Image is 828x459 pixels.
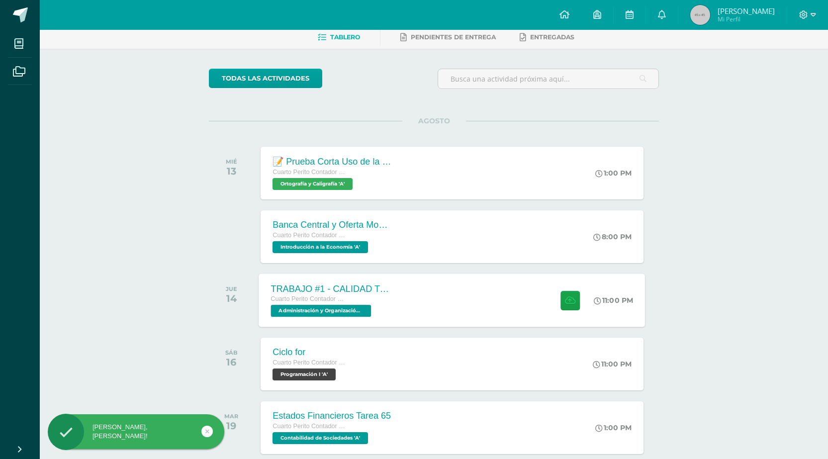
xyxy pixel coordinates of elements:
[273,156,392,167] div: 📝 Prueba Corta Uso de la R y RR Uso de la X, [GEOGRAPHIC_DATA] y [GEOGRAPHIC_DATA]
[271,295,347,302] span: Cuarto Perito Contador con Orientación en Computación
[273,347,347,358] div: Ciclo for
[400,29,496,45] a: Pendientes de entrega
[226,285,237,292] div: JUE
[271,305,371,317] span: Administración y Organización de Oficina 'A'
[530,33,574,41] span: Entregadas
[209,69,322,88] a: todas las Actividades
[595,169,632,178] div: 1:00 PM
[225,356,238,368] div: 16
[595,423,632,432] div: 1:00 PM
[226,158,237,165] div: MIÉ
[593,232,632,241] div: 8:00 PM
[225,349,238,356] div: SÁB
[273,368,336,380] span: Programación I 'A'
[273,169,347,176] span: Cuarto Perito Contador con Orientación en Computación
[318,29,360,45] a: Tablero
[273,220,392,230] div: Banca Central y Oferta Monetaria.
[718,15,775,23] span: Mi Perfil
[594,296,634,305] div: 11:00 PM
[273,178,353,190] span: Ortografía y Caligrafía 'A'
[411,33,496,41] span: Pendientes de entrega
[690,5,710,25] img: 45x45
[273,232,347,239] span: Cuarto Perito Contador con Orientación en Computación
[520,29,574,45] a: Entregadas
[224,413,238,420] div: MAR
[402,116,466,125] span: AGOSTO
[273,241,368,253] span: Introducción a la Economía 'A'
[48,423,224,441] div: [PERSON_NAME], [PERSON_NAME]!
[273,432,368,444] span: Contabilidad de Sociedades 'A'
[226,292,237,304] div: 14
[273,423,347,430] span: Cuarto Perito Contador con Orientación en Computación
[593,360,632,368] div: 11:00 PM
[271,283,391,294] div: TRABAJO #1 - CALIDAD TOTAL
[718,6,775,16] span: [PERSON_NAME]
[226,165,237,177] div: 13
[330,33,360,41] span: Tablero
[273,411,391,421] div: Estados Financieros Tarea 65
[438,69,658,89] input: Busca una actividad próxima aquí...
[273,359,347,366] span: Cuarto Perito Contador con Orientación en Computación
